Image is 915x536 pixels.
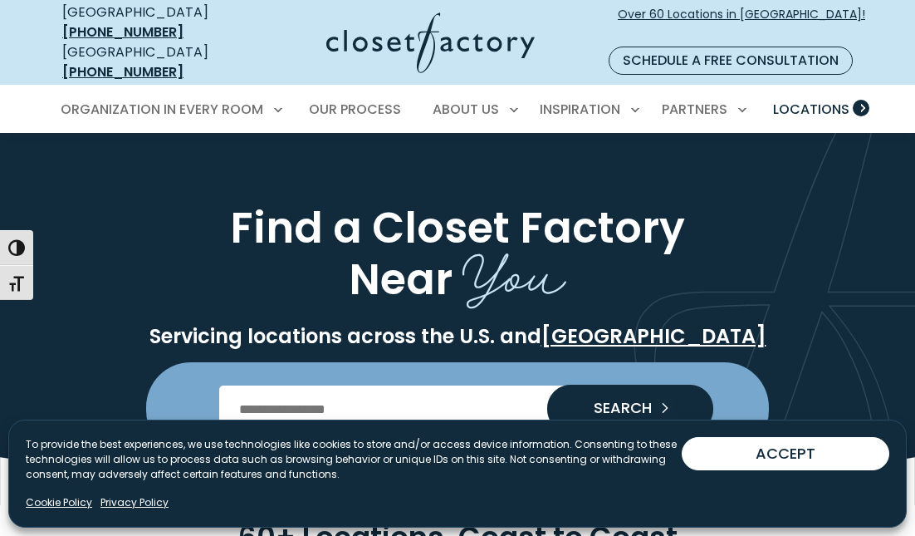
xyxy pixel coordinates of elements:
[62,62,183,81] a: [PHONE_NUMBER]
[230,199,685,258] span: Find a Closet Factory
[61,100,263,119] span: Organization in Every Room
[62,2,243,42] div: [GEOGRAPHIC_DATA]
[26,495,92,510] a: Cookie Policy
[540,100,620,119] span: Inspiration
[74,324,841,349] p: Servicing locations across the U.S. and
[547,385,713,433] button: Search our Nationwide Locations
[609,47,853,75] a: Schedule a Free Consultation
[62,42,243,82] div: [GEOGRAPHIC_DATA]
[326,12,535,73] img: Closet Factory Logo
[219,386,697,432] input: Enter Postal Code
[62,22,183,42] a: [PHONE_NUMBER]
[26,437,682,482] p: To provide the best experiences, we use technologies like cookies to store and/or access device i...
[773,100,849,119] span: Locations
[309,100,401,119] span: Our Process
[433,100,499,119] span: About Us
[49,86,866,133] nav: Primary Menu
[682,437,889,470] button: ACCEPT
[541,322,766,350] a: [GEOGRAPHIC_DATA]
[349,250,453,309] span: Near
[462,226,566,313] span: You
[618,6,865,41] span: Over 60 Locations in [GEOGRAPHIC_DATA]!
[100,495,169,510] a: Privacy Policy
[662,100,727,119] span: Partners
[580,401,652,416] span: SEARCH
